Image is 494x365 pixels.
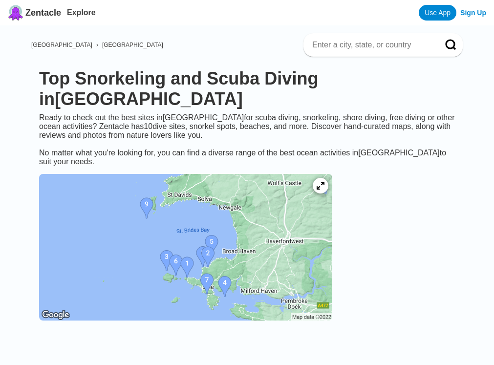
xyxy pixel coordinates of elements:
[8,5,23,21] img: Zentacle logo
[102,42,163,48] a: [GEOGRAPHIC_DATA]
[67,8,96,17] a: Explore
[39,68,455,109] h1: Top Snorkeling and Scuba Diving in [GEOGRAPHIC_DATA]
[25,8,61,18] span: Zentacle
[96,42,98,48] span: ›
[419,5,456,21] a: Use App
[8,5,61,21] a: Zentacle logoZentacle
[39,174,332,321] img: Pembrokeshire dive site map
[460,9,486,17] a: Sign Up
[31,42,92,48] a: [GEOGRAPHIC_DATA]
[311,40,431,50] input: Enter a city, state, or country
[31,166,340,330] a: Pembrokeshire dive site map
[31,113,463,166] div: Ready to check out the best sites in [GEOGRAPHIC_DATA] for scuba diving, snorkeling, shore diving...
